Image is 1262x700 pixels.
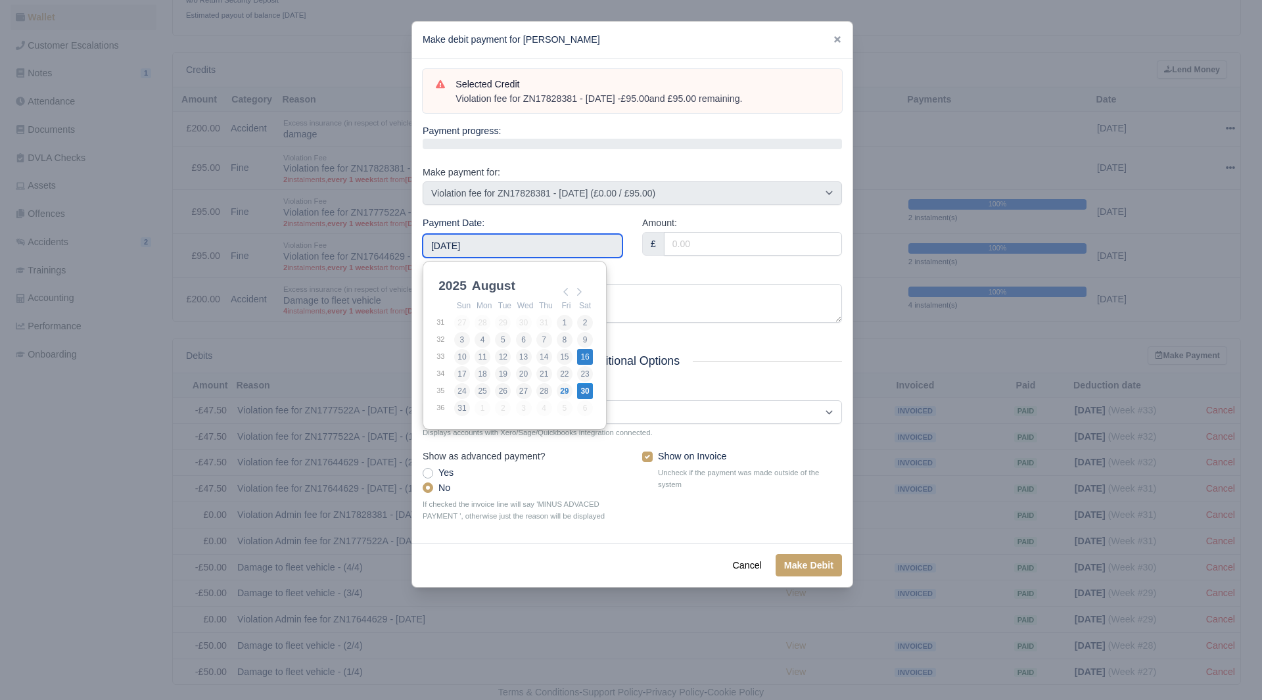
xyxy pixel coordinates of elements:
[577,349,593,365] button: 16
[536,332,552,348] button: 7
[561,301,571,310] abbr: Friday
[620,93,649,104] strong: £95.00
[516,383,532,399] button: 27
[495,332,511,348] button: 5
[456,93,829,106] div: Violation fee for ZN17828381 - [DATE] - and £95.00 remaining.
[724,554,770,576] button: Cancel
[517,301,533,310] abbr: Wednesday
[1196,637,1262,700] iframe: Chat Widget
[436,348,454,365] td: 33
[658,467,842,490] small: Uncheck if the payment was made outside of the system
[475,383,490,399] button: 25
[539,301,553,310] abbr: Thursday
[557,315,573,331] button: 1
[642,232,665,256] div: £
[436,365,454,383] td: 34
[536,383,552,399] button: 28
[664,232,842,256] input: 0.00
[776,554,842,576] button: Make Debit
[498,301,511,310] abbr: Tuesday
[457,301,471,310] abbr: Sunday
[423,498,622,522] small: If checked the invoice line will say 'MINUS ADVACED PAYMENT ', otherwise just the reason will be ...
[436,314,454,331] td: 31
[558,284,574,300] button: Previous Month
[495,349,511,365] button: 12
[438,480,450,496] label: No
[454,383,470,399] button: 24
[423,234,622,258] input: Use the arrow keys to pick a date
[495,383,511,399] button: 26
[577,315,593,331] button: 2
[423,427,842,438] small: Displays accounts with Xero/Sage/Quickbooks integration connected.
[456,79,829,90] h6: Selected Credit
[557,383,573,399] button: 29
[423,216,484,231] label: Payment Date:
[658,449,726,464] label: Show on Invoice
[454,332,470,348] button: 3
[475,349,490,365] button: 11
[536,366,552,382] button: 21
[423,165,500,180] label: Make payment for:
[577,366,593,382] button: 23
[516,349,532,365] button: 13
[577,383,593,399] button: 30
[495,366,511,382] button: 19
[642,216,677,231] label: Amount:
[436,383,454,400] td: 35
[557,366,573,382] button: 22
[423,124,842,149] div: Payment progress:
[436,331,454,348] td: 32
[536,349,552,365] button: 14
[557,332,573,348] button: 8
[557,349,573,365] button: 15
[477,301,492,310] abbr: Monday
[454,349,470,365] button: 10
[454,366,470,382] button: 17
[516,366,532,382] button: 20
[516,332,532,348] button: 6
[475,366,490,382] button: 18
[436,400,454,417] td: 36
[436,276,469,296] div: 2025
[412,22,853,58] div: Make debit payment for [PERSON_NAME]
[571,284,587,300] button: Next Month
[423,449,546,464] label: Show as advanced payment?
[438,465,454,480] label: Yes
[577,332,593,348] button: 9
[579,301,591,310] abbr: Saturday
[423,354,842,368] h5: Additional Options
[469,276,518,296] div: August
[475,332,490,348] button: 4
[454,400,470,416] button: 31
